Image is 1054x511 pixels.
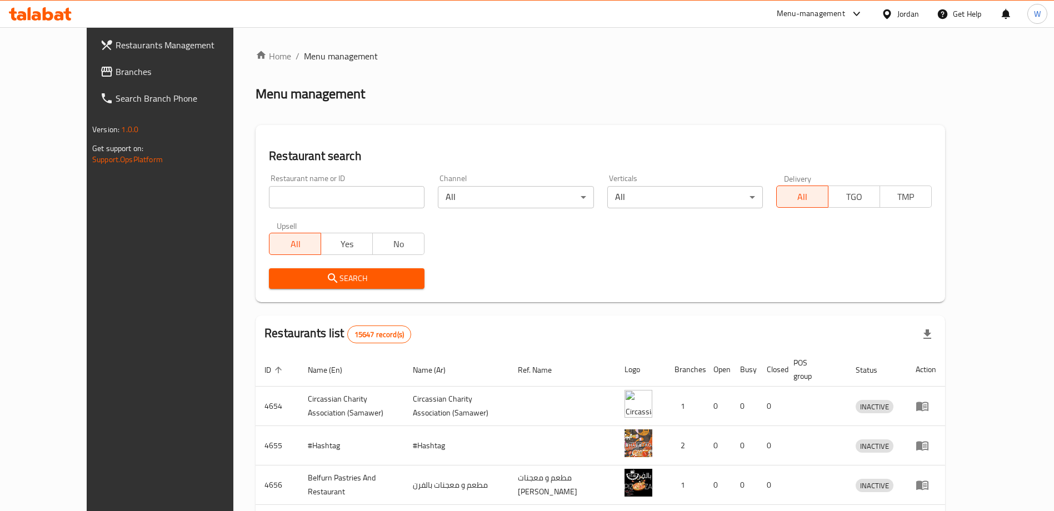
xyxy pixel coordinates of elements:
div: Total records count [347,325,411,343]
div: Jordan [897,8,919,20]
td: 2 [666,426,705,465]
td: #Hashtag [299,426,404,465]
button: Search [269,268,424,289]
td: 0 [705,465,731,505]
span: All [781,189,824,205]
input: Search for restaurant name or ID.. [269,186,424,208]
label: Delivery [784,174,812,182]
div: Menu-management [777,7,845,21]
a: Support.OpsPlatform [92,152,163,167]
img: ​Circassian ​Charity ​Association​ (Samawer) [625,390,652,418]
th: Open [705,353,731,387]
button: All [776,186,828,208]
span: TMP [885,189,927,205]
span: INACTIVE [856,440,893,453]
img: #Hashtag [625,429,652,457]
td: 0 [758,465,785,505]
span: Name (Ar) [413,363,460,377]
span: POS group [793,356,833,383]
h2: Restaurants list [264,325,411,343]
span: Status [856,363,892,377]
span: Search Branch Phone [116,92,254,105]
span: Yes [326,236,368,252]
div: All [607,186,763,208]
button: All [269,233,321,255]
span: No [377,236,420,252]
span: Restaurants Management [116,38,254,52]
label: Upsell [277,222,297,229]
button: Yes [321,233,373,255]
a: Search Branch Phone [91,85,263,112]
span: 15647 record(s) [348,329,411,340]
td: مطعم و معجنات بالفرن [404,465,509,505]
nav: breadcrumb [256,49,945,63]
span: ID [264,363,286,377]
button: TGO [828,186,880,208]
td: 0 [705,426,731,465]
div: INACTIVE [856,400,893,413]
div: INACTIVE [856,439,893,453]
th: Branches [666,353,705,387]
span: Get support on: [92,141,143,156]
div: Menu [916,439,936,452]
th: Action [907,353,945,387]
td: 0 [705,387,731,426]
td: 0 [758,426,785,465]
h2: Restaurant search [269,148,932,164]
td: 1 [666,465,705,505]
span: INACTIVE [856,400,893,413]
a: Restaurants Management [91,32,263,58]
td: 4656 [256,465,299,505]
div: All [438,186,593,208]
span: Ref. Name [518,363,566,377]
div: Menu [916,478,936,492]
td: ​Circassian ​Charity ​Association​ (Samawer) [404,387,509,426]
td: 0 [731,465,758,505]
div: Menu [916,399,936,413]
span: Version: [92,122,119,137]
td: ​Circassian ​Charity ​Association​ (Samawer) [299,387,404,426]
a: Home [256,49,291,63]
a: Branches [91,58,263,85]
span: W [1034,8,1041,20]
span: TGO [833,189,876,205]
span: All [274,236,317,252]
td: 0 [731,426,758,465]
span: 1.0.0 [121,122,138,137]
td: 4655 [256,426,299,465]
span: Search [278,272,416,285]
th: Logo [616,353,666,387]
td: 0 [758,387,785,426]
th: Busy [731,353,758,387]
div: Export file [914,321,941,348]
span: INACTIVE [856,479,893,492]
span: Name (En) [308,363,357,377]
li: / [296,49,299,63]
td: Belfurn Pastries And Restaurant [299,465,404,505]
button: TMP [880,186,932,208]
td: 4654 [256,387,299,426]
td: 1 [666,387,705,426]
span: Menu management [304,49,378,63]
th: Closed [758,353,785,387]
button: No [372,233,424,255]
td: مطعم و معجنات [PERSON_NAME] [509,465,616,505]
span: Branches [116,65,254,78]
td: #Hashtag [404,426,509,465]
img: Belfurn Pastries And Restaurant [625,469,652,497]
td: 0 [731,387,758,426]
h2: Menu management [256,85,365,103]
